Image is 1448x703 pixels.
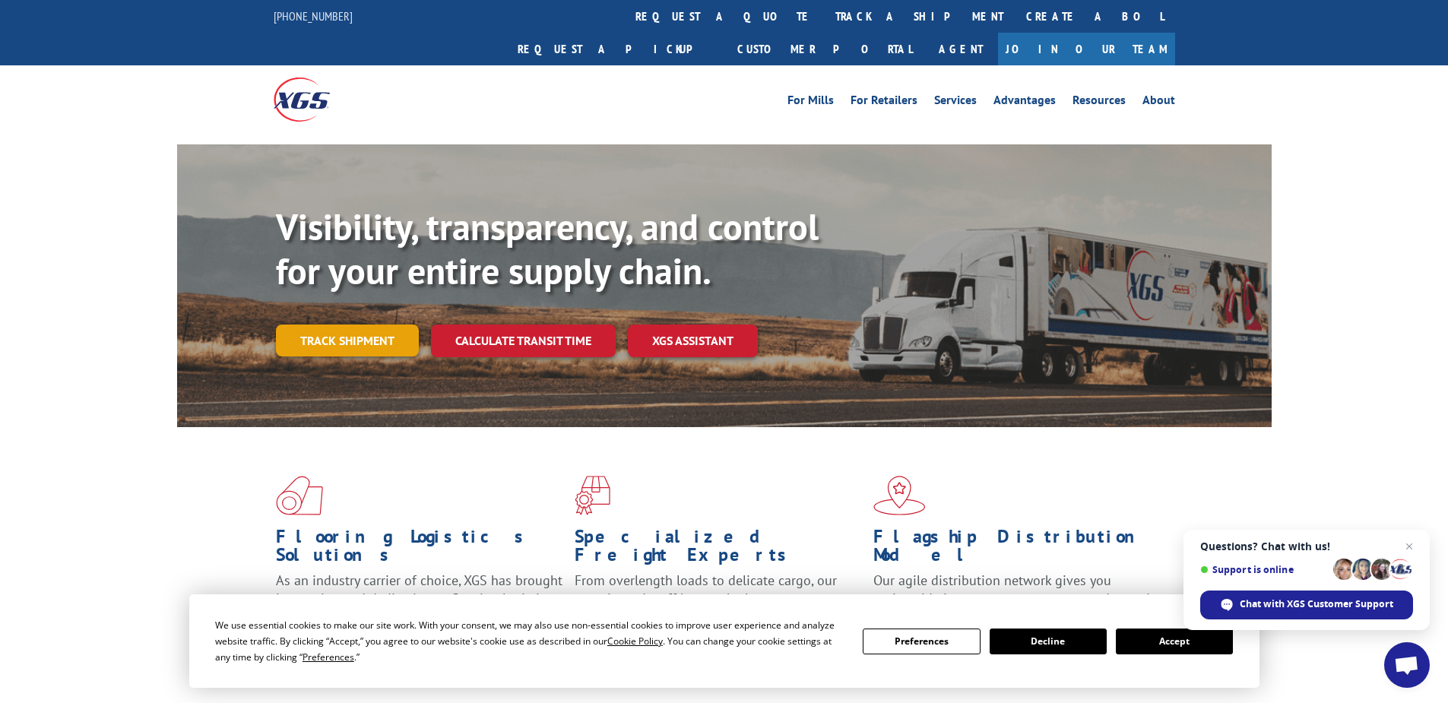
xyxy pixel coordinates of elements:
a: Resources [1073,94,1126,111]
a: About [1142,94,1175,111]
a: Advantages [993,94,1056,111]
div: We use essential cookies to make our site work. With your consent, we may also use non-essential ... [215,617,844,665]
div: Cookie Consent Prompt [189,594,1259,688]
div: Chat with XGS Customer Support [1200,591,1413,619]
a: Calculate transit time [431,325,616,357]
button: Decline [990,629,1107,654]
a: Track shipment [276,325,419,356]
a: Services [934,94,977,111]
h1: Flagship Distribution Model [873,527,1161,572]
span: Questions? Chat with us! [1200,540,1413,553]
a: [PHONE_NUMBER] [274,8,353,24]
span: Our agile distribution network gives you nationwide inventory management on demand. [873,572,1153,607]
a: Agent [924,33,998,65]
span: Close chat [1400,537,1418,556]
img: xgs-icon-total-supply-chain-intelligence-red [276,476,323,515]
a: Request a pickup [506,33,726,65]
span: As an industry carrier of choice, XGS has brought innovation and dedication to flooring logistics... [276,572,562,625]
span: Chat with XGS Customer Support [1240,597,1393,611]
a: Join Our Team [998,33,1175,65]
a: XGS ASSISTANT [628,325,758,357]
b: Visibility, transparency, and control for your entire supply chain. [276,203,819,294]
img: xgs-icon-focused-on-flooring-red [575,476,610,515]
a: For Mills [787,94,834,111]
a: For Retailers [851,94,917,111]
h1: Flooring Logistics Solutions [276,527,563,572]
span: Preferences [303,651,354,663]
h1: Specialized Freight Experts [575,527,862,572]
span: Support is online [1200,564,1328,575]
button: Preferences [863,629,980,654]
button: Accept [1116,629,1233,654]
div: Open chat [1384,642,1430,688]
p: From overlength loads to delicate cargo, our experienced staff knows the best way to move your fr... [575,572,862,639]
a: Customer Portal [726,33,924,65]
img: xgs-icon-flagship-distribution-model-red [873,476,926,515]
span: Cookie Policy [607,635,663,648]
